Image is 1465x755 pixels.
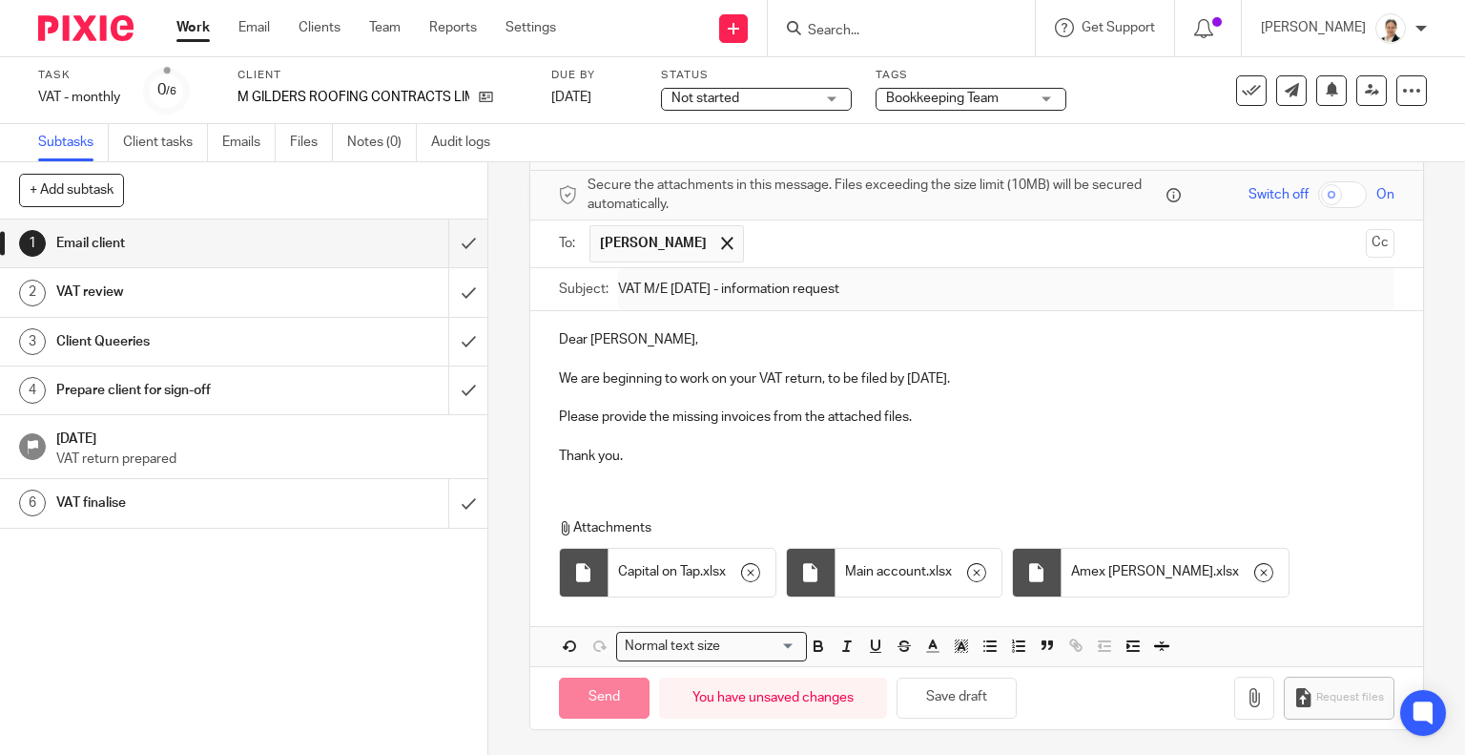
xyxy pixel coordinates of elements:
img: Untitled%20(5%20%C3%97%205%20cm)%20(2).png [1375,13,1406,44]
span: Secure the attachments in this message. Files exceeding the size limit (10MB) will be secured aut... [588,176,1163,215]
a: Emails [222,124,276,161]
small: /6 [166,86,176,96]
span: xlsx [1216,562,1239,581]
p: Thank you. [559,447,1395,466]
p: VAT return prepared [56,450,468,469]
a: Work [176,18,210,37]
p: Please provide the missing invoices from the attached files. [559,408,1395,427]
a: Client tasks [123,124,208,161]
a: Reports [429,18,477,37]
label: Due by [551,68,637,83]
input: Send [559,678,650,719]
span: Switch off [1248,185,1309,204]
label: To: [559,234,580,253]
span: Normal text size [621,637,725,657]
div: . [836,549,1001,597]
div: VAT - monthly [38,88,120,107]
p: Dear [PERSON_NAME], [559,330,1395,349]
input: Search for option [727,637,795,657]
div: 2 [19,280,46,306]
a: Notes (0) [347,124,417,161]
span: Request files [1316,690,1384,705]
h1: VAT review [56,278,305,306]
div: Search for option [616,632,807,661]
button: Save draft [897,678,1017,719]
a: Clients [299,18,340,37]
h1: VAT finalise [56,489,305,517]
h1: Prepare client for sign-off [56,376,305,405]
label: Status [661,68,852,83]
label: Tags [876,68,1066,83]
a: Email [238,18,270,37]
span: On [1376,185,1394,204]
div: 6 [19,490,46,516]
span: Amex [PERSON_NAME] [1071,562,1213,581]
a: Subtasks [38,124,109,161]
span: Get Support [1082,21,1155,34]
div: 0 [157,79,176,101]
h1: [DATE] [56,425,468,449]
div: 1 [19,230,46,257]
label: Client [237,68,527,83]
div: . [1062,549,1289,597]
span: [DATE] [551,91,591,104]
span: Capital on Tap [618,562,700,581]
p: M GILDERS ROOFING CONTRACTS LIMITED [237,88,469,107]
span: xlsx [929,562,952,581]
span: xlsx [703,562,726,581]
label: Task [38,68,120,83]
span: Bookkeeping Team [886,92,999,105]
button: Request files [1284,677,1394,720]
div: You have unsaved changes [659,678,887,719]
div: 3 [19,328,46,355]
a: Settings [506,18,556,37]
a: Team [369,18,401,37]
a: Audit logs [431,124,505,161]
div: 4 [19,377,46,404]
button: Cc [1366,229,1394,258]
img: Pixie [38,15,134,41]
p: [PERSON_NAME] [1261,18,1366,37]
label: Subject: [559,280,609,299]
div: . [609,549,775,597]
button: + Add subtask [19,174,124,206]
input: Search [806,23,978,40]
span: [PERSON_NAME] [600,234,707,253]
span: Not started [671,92,739,105]
a: Files [290,124,333,161]
h1: Email client [56,229,305,258]
p: Attachments [559,518,1378,537]
span: Main account [845,562,926,581]
p: We are beginning to work on your VAT return, to be filed by [DATE]. [559,369,1395,388]
h1: Client Queeries [56,327,305,356]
